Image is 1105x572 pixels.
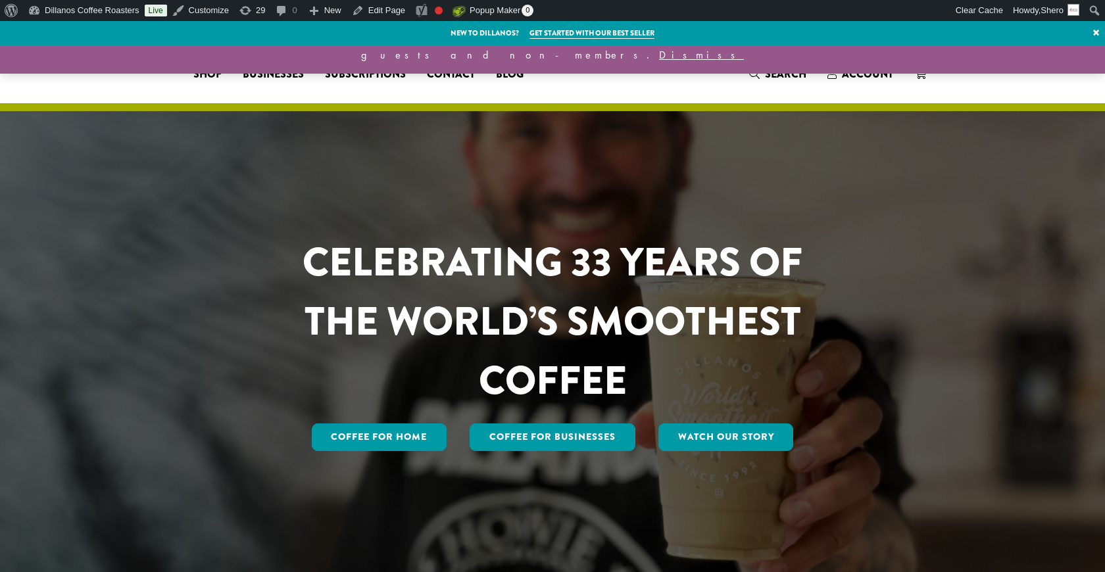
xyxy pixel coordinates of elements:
a: Coffee for Home [312,423,447,451]
span: Blog [496,66,524,83]
a: Get started with our best seller [529,28,654,39]
a: Live [145,5,167,16]
span: Subscriptions [325,66,406,83]
a: Search [739,63,817,85]
span: Contact [427,66,475,83]
span: Shop [193,66,222,83]
span: 0 [522,5,533,16]
h1: CELEBRATING 33 YEARS OF THE WORLD’S SMOOTHEST COFFEE [264,233,841,410]
a: Shop [183,64,232,85]
a: × [1087,21,1105,45]
span: Businesses [243,66,304,83]
div: Focus keyphrase not set [435,7,443,14]
span: Shero [1041,5,1064,15]
a: Coffee For Businesses [470,423,635,451]
a: Dismiss [659,48,744,62]
a: Watch Our Story [658,423,794,451]
span: Account [842,66,893,82]
span: Search [765,66,806,82]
